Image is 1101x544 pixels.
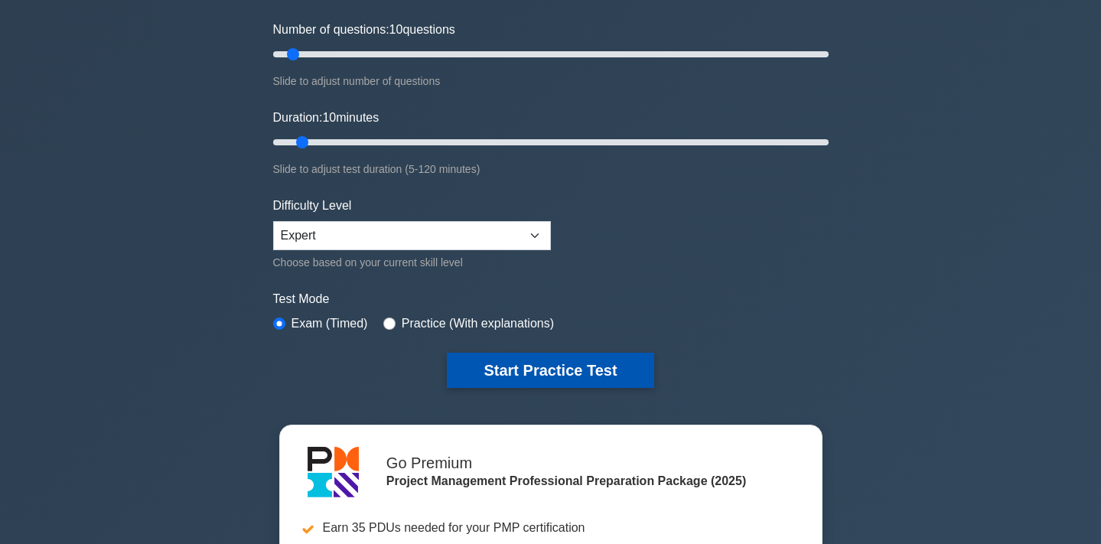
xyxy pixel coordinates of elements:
[273,72,829,90] div: Slide to adjust number of questions
[273,290,829,308] label: Test Mode
[322,111,336,124] span: 10
[273,109,379,127] label: Duration: minutes
[292,314,368,333] label: Exam (Timed)
[402,314,554,333] label: Practice (With explanations)
[273,253,551,272] div: Choose based on your current skill level
[273,197,352,215] label: Difficulty Level
[273,160,829,178] div: Slide to adjust test duration (5-120 minutes)
[447,353,653,388] button: Start Practice Test
[389,23,403,36] span: 10
[273,21,455,39] label: Number of questions: questions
